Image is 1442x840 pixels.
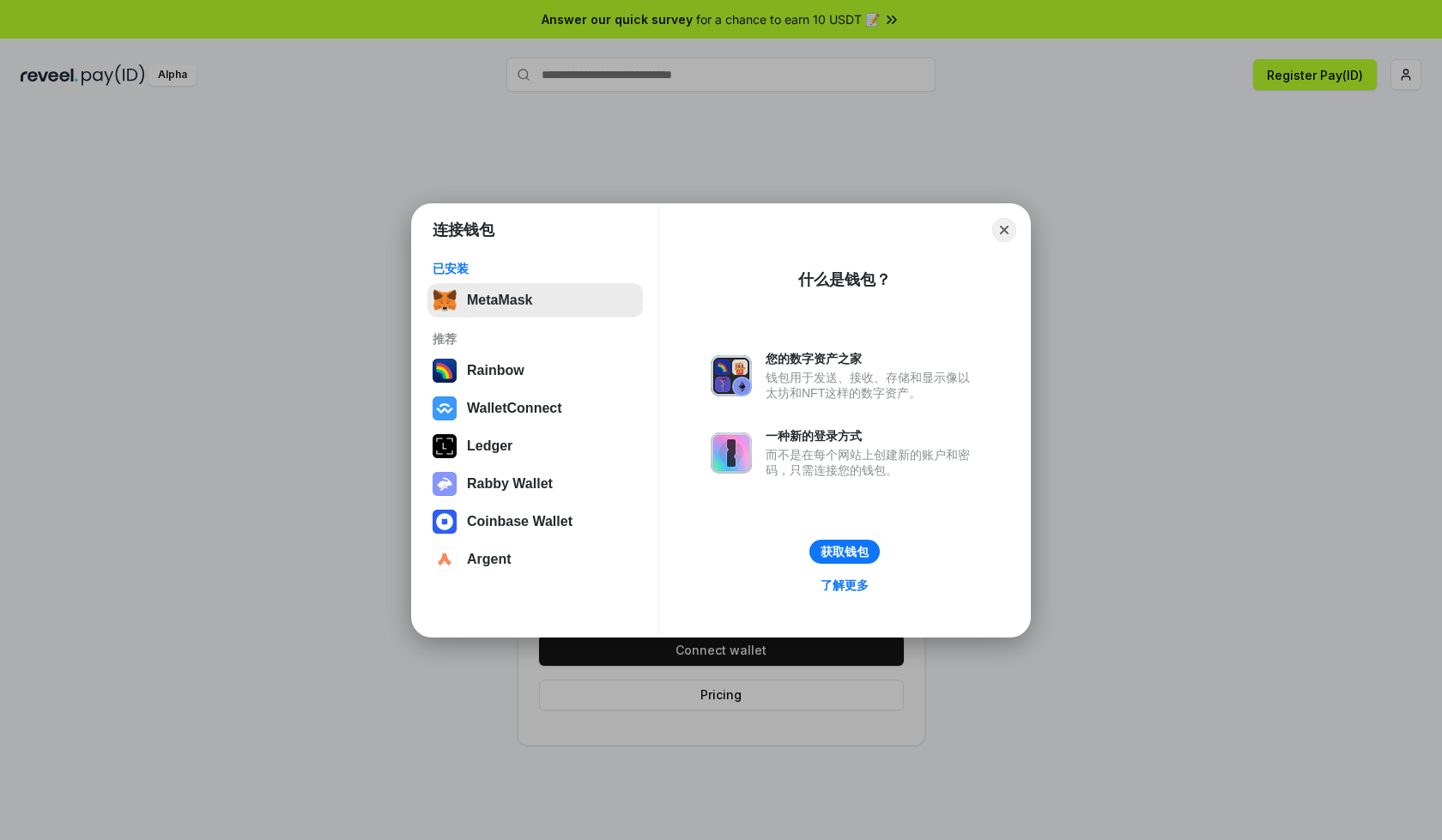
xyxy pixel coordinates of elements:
[467,514,573,529] div: Coinbase Wallet
[766,351,978,366] div: 您的数字资产之家
[467,438,512,454] div: Ledger
[809,540,880,564] button: 获取钱包
[467,293,532,308] div: MetaMask
[467,476,553,492] div: Rabby Wallet
[711,355,752,396] img: svg+xml,%3Csvg%20xmlns%3D%22http%3A%2F%2Fwww.w3.org%2F2000%2Fsvg%22%20fill%3D%22none%22%20viewBox...
[766,447,978,478] div: 而不是在每个网站上创建新的账户和密码，只需连接您的钱包。
[427,391,643,426] button: WalletConnect
[433,261,638,276] div: 已安装
[427,467,643,501] button: Rabby Wallet
[427,283,643,317] button: MetaMask
[427,542,643,577] button: Argent
[433,331,638,347] div: 推荐
[433,359,457,383] img: svg+xml,%3Csvg%20width%3D%22120%22%20height%3D%22120%22%20viewBox%3D%220%200%20120%20120%22%20fil...
[427,354,643,388] button: Rainbow
[810,574,879,596] a: 了解更多
[433,220,494,240] h1: 连接钱包
[427,429,643,463] button: Ledger
[467,363,524,378] div: Rainbow
[433,288,457,312] img: svg+xml,%3Csvg%20fill%3D%22none%22%20height%3D%2233%22%20viewBox%3D%220%200%2035%2033%22%20width%...
[821,577,869,593] div: 了解更多
[467,552,512,567] div: Argent
[711,432,752,474] img: svg+xml,%3Csvg%20xmlns%3D%22http%3A%2F%2Fwww.w3.org%2F2000%2Fsvg%22%20fill%3D%22none%22%20viewBox...
[467,401,562,416] div: WalletConnect
[433,472,457,496] img: svg+xml,%3Csvg%20xmlns%3D%22http%3A%2F%2Fwww.w3.org%2F2000%2Fsvg%22%20fill%3D%22none%22%20viewBox...
[433,510,457,534] img: svg+xml,%3Csvg%20width%3D%2228%22%20height%3D%2228%22%20viewBox%3D%220%200%2028%2028%22%20fill%3D...
[433,434,457,458] img: svg+xml,%3Csvg%20xmlns%3D%22http%3A%2F%2Fwww.w3.org%2F2000%2Fsvg%22%20width%3D%2228%22%20height%3...
[766,370,978,401] div: 钱包用于发送、接收、存储和显示像以太坊和NFT这样的数字资产。
[427,505,643,539] button: Coinbase Wallet
[433,396,457,420] img: svg+xml,%3Csvg%20width%3D%2228%22%20height%3D%2228%22%20viewBox%3D%220%200%2028%2028%22%20fill%3D...
[433,547,457,571] img: svg+xml,%3Csvg%20width%3D%2228%22%20height%3D%2228%22%20viewBox%3D%220%200%2028%2028%22%20fill%3D...
[821,544,869,559] div: 获取钱包
[766,428,978,444] div: 一种新的登录方式
[798,269,891,290] div: 什么是钱包？
[992,218,1016,242] button: Close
